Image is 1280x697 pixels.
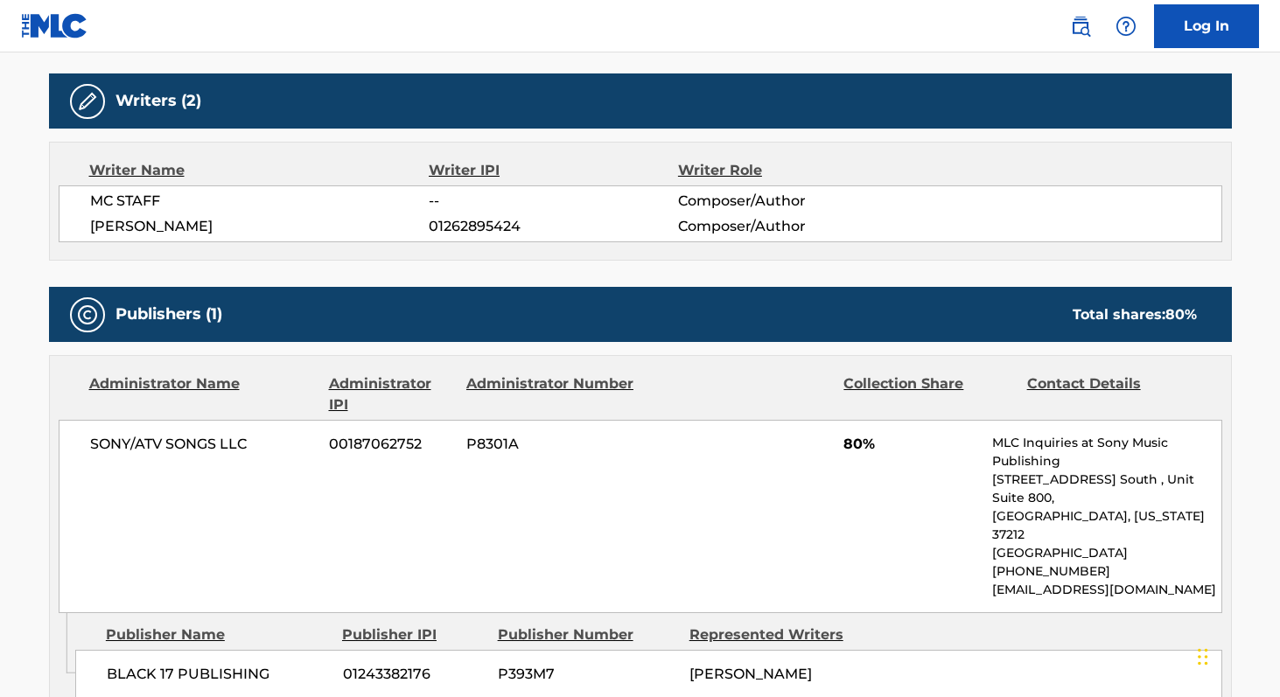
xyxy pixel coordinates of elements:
[429,160,678,181] div: Writer IPI
[1198,631,1208,683] div: Arrastar
[992,544,1221,562] p: [GEOGRAPHIC_DATA]
[107,664,330,685] span: BLACK 17 PUBLISHING
[843,373,1013,415] div: Collection Share
[342,624,485,645] div: Publisher IPI
[329,373,453,415] div: Administrator IPI
[466,434,636,455] span: P8301A
[1193,613,1280,697] iframe: Chat Widget
[843,434,979,455] span: 80%
[90,216,430,237] span: [PERSON_NAME]
[77,304,98,325] img: Publishers
[1109,9,1144,44] div: Help
[498,664,676,685] span: P393M7
[689,666,812,682] span: [PERSON_NAME]
[992,562,1221,581] p: [PHONE_NUMBER]
[466,373,636,415] div: Administrator Number
[1063,9,1098,44] a: Public Search
[77,91,98,112] img: Writers
[429,191,677,212] span: --
[1154,4,1259,48] a: Log In
[89,373,316,415] div: Administrator Name
[1027,373,1197,415] div: Contact Details
[689,624,868,645] div: Represented Writers
[498,624,676,645] div: Publisher Number
[115,91,201,111] h5: Writers (2)
[678,191,905,212] span: Composer/Author
[115,304,222,324] h5: Publishers (1)
[90,434,317,455] span: SONY/ATV SONGS LLC
[678,160,905,181] div: Writer Role
[90,191,430,212] span: MC STAFF
[1165,306,1197,323] span: 80 %
[1193,613,1280,697] div: Widget de chat
[89,160,430,181] div: Writer Name
[106,624,329,645] div: Publisher Name
[21,13,88,38] img: MLC Logo
[343,664,485,685] span: 01243382176
[992,507,1221,544] p: [GEOGRAPHIC_DATA], [US_STATE] 37212
[992,434,1221,470] p: MLC Inquiries at Sony Music Publishing
[1073,304,1197,325] div: Total shares:
[1070,16,1091,37] img: search
[678,216,905,237] span: Composer/Author
[329,434,453,455] span: 00187062752
[992,581,1221,599] p: [EMAIL_ADDRESS][DOMAIN_NAME]
[1116,16,1137,37] img: help
[429,216,677,237] span: 01262895424
[992,470,1221,507] p: [STREET_ADDRESS] South , Unit Suite 800,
